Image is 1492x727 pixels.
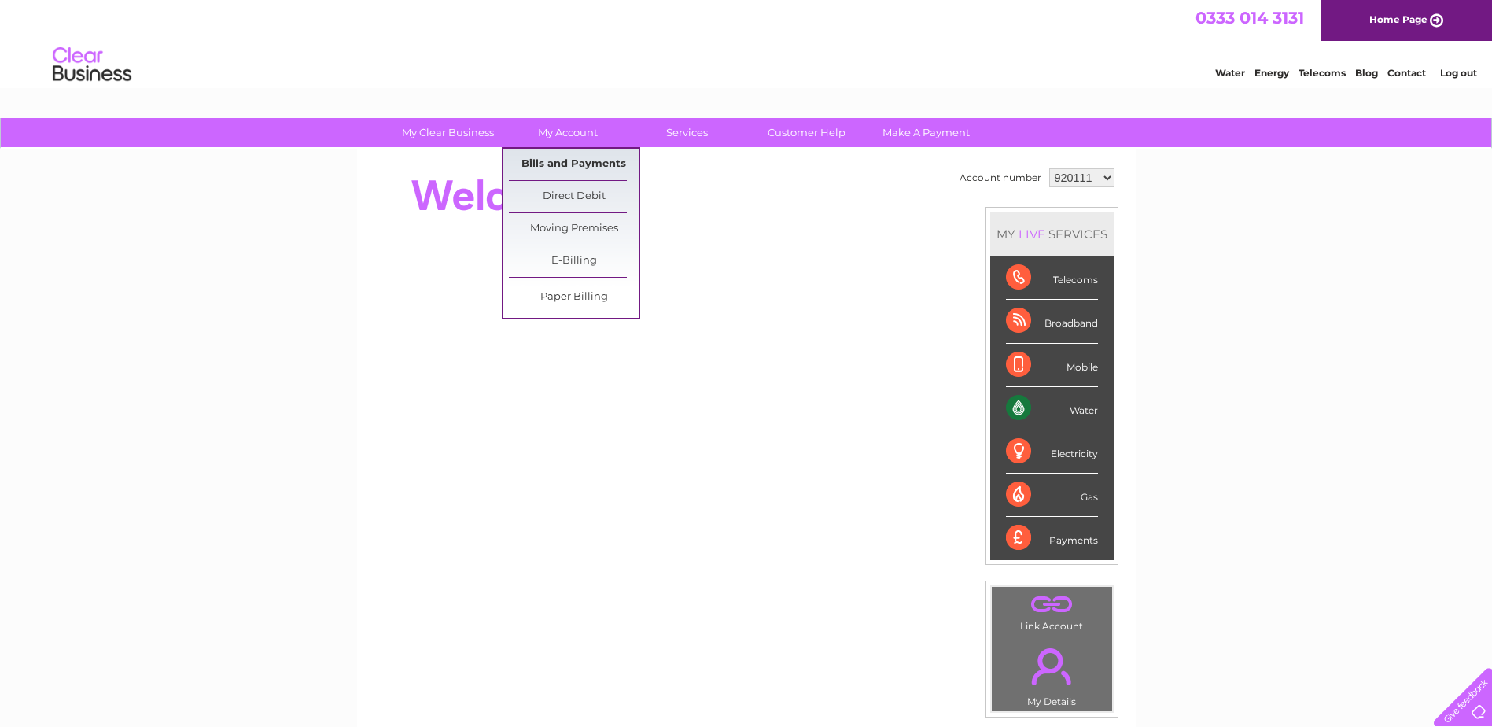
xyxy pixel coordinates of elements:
[1006,300,1098,343] div: Broadband
[52,41,132,89] img: logo.png
[383,118,513,147] a: My Clear Business
[622,118,752,147] a: Services
[375,9,1118,76] div: Clear Business is a trading name of Verastar Limited (registered in [GEOGRAPHIC_DATA] No. 3667643...
[503,118,632,147] a: My Account
[1006,256,1098,300] div: Telecoms
[991,635,1113,712] td: My Details
[1299,67,1346,79] a: Telecoms
[509,282,639,313] a: Paper Billing
[509,181,639,212] a: Direct Debit
[1006,474,1098,517] div: Gas
[509,213,639,245] a: Moving Premises
[1006,430,1098,474] div: Electricity
[509,149,639,180] a: Bills and Payments
[861,118,991,147] a: Make A Payment
[1006,517,1098,559] div: Payments
[742,118,871,147] a: Customer Help
[1355,67,1378,79] a: Blog
[1387,67,1426,79] a: Contact
[509,245,639,277] a: E-Billing
[1015,227,1048,242] div: LIVE
[996,639,1108,694] a: .
[1195,8,1304,28] a: 0333 014 3131
[956,164,1045,191] td: Account number
[1006,344,1098,387] div: Mobile
[1254,67,1289,79] a: Energy
[1006,387,1098,430] div: Water
[1440,67,1477,79] a: Log out
[990,212,1114,256] div: MY SERVICES
[991,586,1113,636] td: Link Account
[1215,67,1245,79] a: Water
[996,591,1108,618] a: .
